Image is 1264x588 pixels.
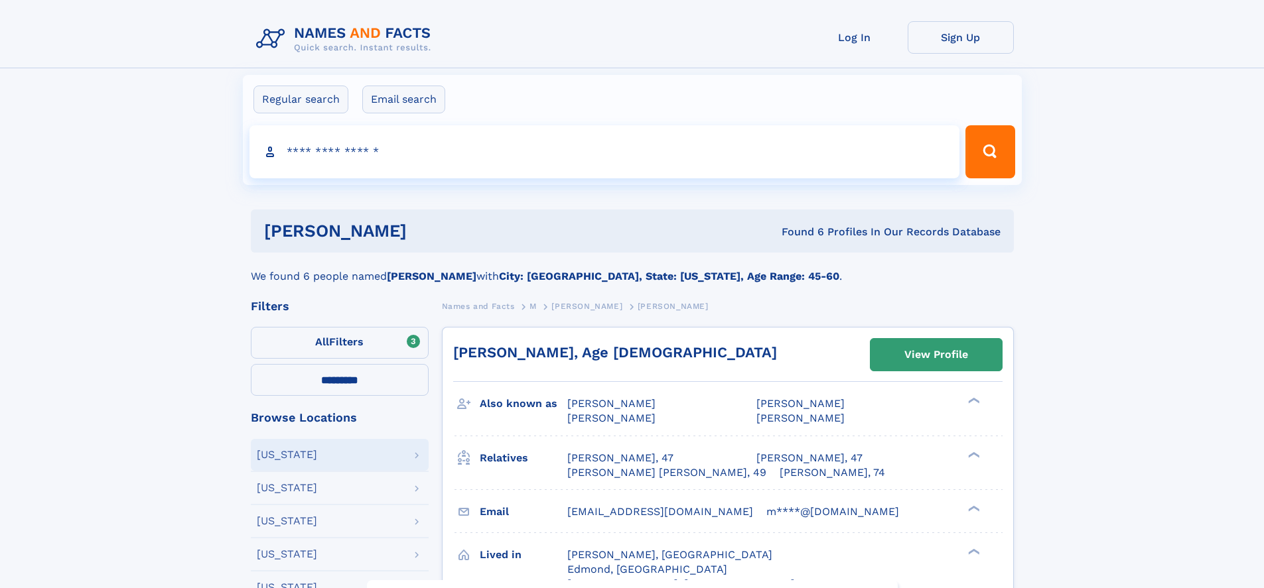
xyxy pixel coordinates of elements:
button: Search Button [965,125,1015,178]
h3: Lived in [480,544,567,566]
b: City: [GEOGRAPHIC_DATA], State: [US_STATE], Age Range: 45-60 [499,270,839,282]
span: [PERSON_NAME] [756,412,845,424]
h1: [PERSON_NAME] [264,223,595,239]
a: Sign Up [908,21,1014,54]
span: Edmond, [GEOGRAPHIC_DATA] [567,563,727,575]
img: Logo Names and Facts [251,21,442,57]
b: [PERSON_NAME] [387,270,476,282]
a: [PERSON_NAME] [PERSON_NAME], 49 [567,465,766,480]
a: [PERSON_NAME], Age [DEMOGRAPHIC_DATA] [453,344,777,361]
span: [EMAIL_ADDRESS][DOMAIN_NAME] [567,505,753,518]
div: ❯ [965,396,981,405]
h3: Also known as [480,392,567,415]
div: Filters [251,300,429,312]
div: ❯ [965,450,981,459]
span: [PERSON_NAME] [756,397,845,410]
div: We found 6 people named with . [251,253,1014,284]
label: Email search [362,86,445,113]
span: [PERSON_NAME] [567,412,656,424]
div: Browse Locations [251,412,429,424]
span: [PERSON_NAME] [638,302,709,311]
a: [PERSON_NAME], 47 [567,451,673,465]
a: M [529,298,537,314]
a: [PERSON_NAME] [551,298,622,314]
a: [PERSON_NAME], 47 [756,451,863,465]
a: [PERSON_NAME], 74 [780,465,885,480]
div: ❯ [965,504,981,512]
h3: Relatives [480,447,567,469]
div: ❯ [965,547,981,556]
a: Log In [802,21,908,54]
a: Names and Facts [442,298,515,314]
div: [US_STATE] [257,449,317,460]
span: All [315,335,329,348]
span: [PERSON_NAME] [551,302,622,311]
span: M [529,302,537,311]
div: Found 6 Profiles In Our Records Database [594,225,1001,239]
span: [PERSON_NAME] [567,397,656,410]
div: [US_STATE] [257,483,317,493]
div: View Profile [904,339,968,370]
label: Filters [251,327,429,359]
h3: Email [480,500,567,523]
input: search input [249,125,960,178]
div: [US_STATE] [257,549,317,559]
div: [US_STATE] [257,516,317,526]
label: Regular search [253,86,348,113]
span: [PERSON_NAME], [GEOGRAPHIC_DATA] [567,548,772,561]
a: View Profile [871,339,1002,371]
